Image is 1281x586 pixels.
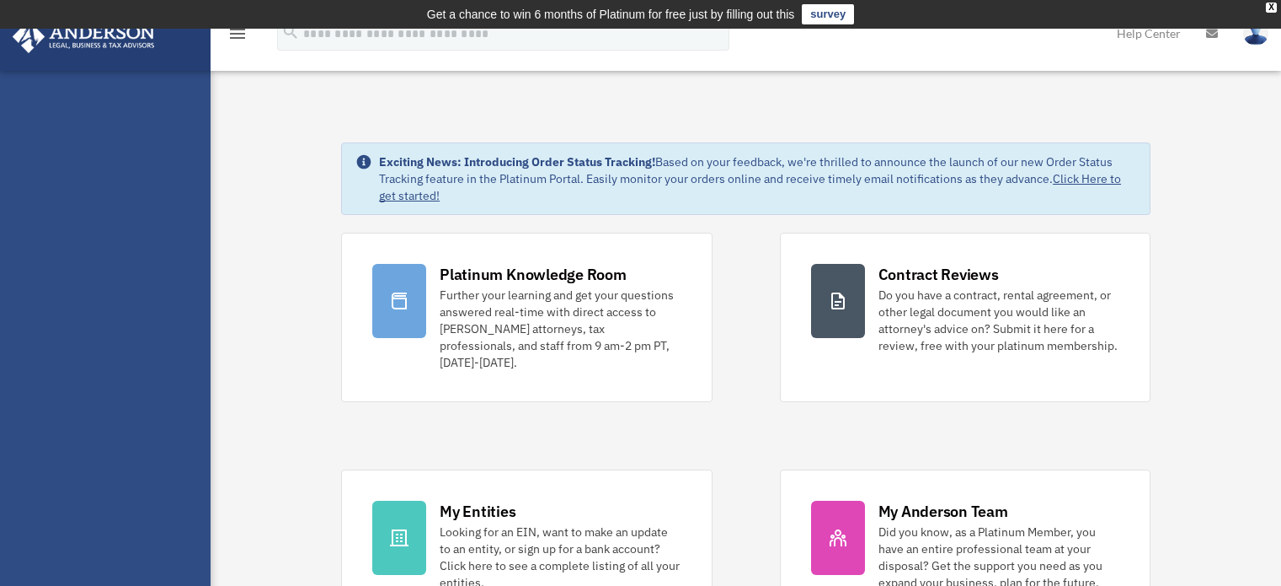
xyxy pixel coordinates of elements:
img: Anderson Advisors Platinum Portal [8,20,160,53]
a: Click Here to get started! [379,171,1121,203]
div: My Anderson Team [878,501,1008,522]
a: Contract Reviews Do you have a contract, rental agreement, or other legal document you would like... [780,233,1150,402]
div: Further your learning and get your questions answered real-time with direct access to [PERSON_NAM... [440,287,681,371]
i: search [281,23,300,41]
div: Contract Reviews [878,264,999,285]
div: close [1266,3,1277,13]
a: menu [227,30,248,44]
div: My Entities [440,501,515,522]
strong: Exciting News: Introducing Order Status Tracking! [379,154,655,169]
a: Platinum Knowledge Room Further your learning and get your questions answered real-time with dire... [341,233,712,402]
a: survey [802,4,854,24]
img: User Pic [1243,21,1268,46]
div: Get a chance to win 6 months of Platinum for free just by filling out this [427,4,795,24]
div: Platinum Knowledge Room [440,264,627,285]
i: menu [227,24,248,44]
div: Do you have a contract, rental agreement, or other legal document you would like an attorney's ad... [878,287,1119,354]
div: Based on your feedback, we're thrilled to announce the launch of our new Order Status Tracking fe... [379,153,1136,204]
